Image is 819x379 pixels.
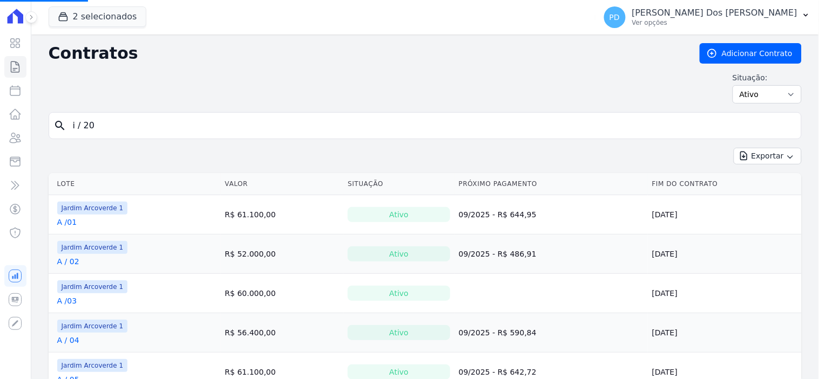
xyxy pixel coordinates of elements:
span: Jardim Arcoverde 1 [57,280,128,293]
th: Fim do Contrato [648,173,802,195]
a: A /01 [57,217,77,228]
span: Jardim Arcoverde 1 [57,359,128,372]
span: PD [610,13,620,21]
a: Adicionar Contrato [700,43,802,64]
label: Situação: [733,72,802,83]
p: [PERSON_NAME] Dos [PERSON_NAME] [632,8,797,18]
div: Ativo [348,246,450,261]
a: A /03 [57,295,77,306]
td: R$ 61.100,00 [221,195,344,235]
th: Valor [221,173,344,195]
button: PD [PERSON_NAME] Dos [PERSON_NAME] Ver opções [595,2,819,32]
a: 09/2025 - R$ 590,84 [459,328,537,337]
div: Ativo [348,286,450,301]
a: A / 02 [57,256,79,267]
div: Ativo [348,325,450,340]
a: 09/2025 - R$ 486,91 [459,250,537,258]
input: Buscar por nome do lote [66,115,797,136]
td: R$ 52.000,00 [221,235,344,274]
span: Jardim Arcoverde 1 [57,320,128,333]
button: 2 selecionados [49,6,146,27]
td: [DATE] [648,235,802,274]
td: R$ 56.400,00 [221,313,344,353]
button: Exportar [734,148,802,164]
th: Situação [343,173,454,195]
i: search [53,119,66,132]
th: Próximo Pagamento [455,173,648,195]
p: Ver opções [632,18,797,27]
a: A / 04 [57,335,79,346]
td: [DATE] [648,313,802,353]
a: 09/2025 - R$ 644,95 [459,210,537,219]
span: Jardim Arcoverde 1 [57,202,128,215]
td: [DATE] [648,195,802,235]
span: Jardim Arcoverde 1 [57,241,128,254]
a: 09/2025 - R$ 642,72 [459,368,537,376]
td: [DATE] [648,274,802,313]
td: R$ 60.000,00 [221,274,344,313]
div: Ativo [348,207,450,222]
h2: Contratos [49,44,682,63]
th: Lote [49,173,221,195]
